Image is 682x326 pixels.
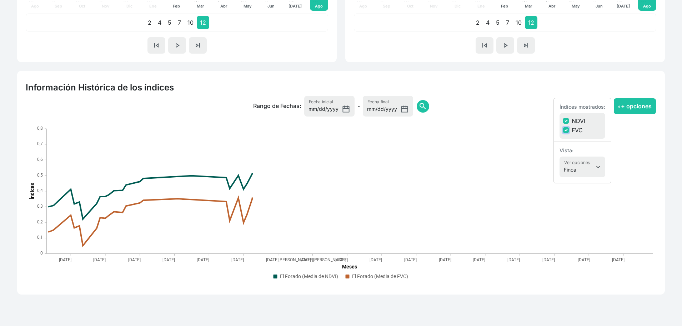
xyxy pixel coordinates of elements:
[439,257,451,262] text: [DATE]
[37,157,43,162] text: 0,6
[357,102,360,110] span: -
[175,16,184,29] p: 7
[313,3,325,9] p: Ago
[59,257,71,262] text: [DATE]
[37,188,43,193] text: 0,4
[99,3,112,9] p: Nov
[473,16,483,29] p: 2
[189,37,207,54] button: skip_next
[217,3,230,9] p: Abr
[26,125,656,286] ejs-chart: . Syncfusion interactive chart.
[370,257,382,262] text: [DATE]
[418,102,427,110] span: search
[37,141,43,146] text: 0,7
[145,16,155,29] p: 2
[128,257,141,262] text: [DATE]
[352,273,408,279] text: El Forado (Media de FVC)
[162,257,175,262] text: [DATE]
[274,273,338,279] g: El Forado (Media de NDVI) series is showing, press enter to hide the El Forado (Media de NDVI) se...
[613,98,656,114] button: + opciones
[265,3,277,9] p: Jun
[152,41,161,50] span: skip_previous
[617,3,630,9] p: [DATE]
[194,3,206,9] p: Mar
[522,41,530,50] span: skip_next
[553,98,611,183] ul: + opciones
[480,41,489,50] span: skip_previous
[451,3,464,9] p: Dic
[525,16,537,29] p: 12
[498,3,511,9] p: Feb
[123,3,136,9] p: Dic
[194,41,202,50] span: skip_next
[612,257,625,262] text: [DATE]
[93,257,106,262] text: [DATE]
[593,3,606,9] p: Jun
[357,3,369,9] p: Ago
[253,103,301,109] h6: Rango de Fechas:
[184,16,197,29] p: 10
[507,257,520,262] text: [DATE]
[346,273,408,279] g: El Forado (Media de FVC) series is showing, press enter to hide the El Forado (Media de FVC) series
[501,41,510,50] span: play_arrow
[40,251,43,256] text: 0
[503,16,512,29] p: 7
[572,126,583,134] label: FVC
[578,257,590,262] text: [DATE]
[155,16,165,29] p: 4
[517,37,535,54] button: skip_next
[572,117,585,125] label: NDVI
[335,257,348,262] text: [DATE]
[170,3,183,9] p: Feb
[483,16,493,29] p: 4
[522,3,535,9] p: Mar
[380,3,393,9] p: Sep
[546,3,558,9] p: Abr
[147,3,159,9] p: Ene
[289,3,302,9] p: [DATE]
[496,37,514,54] button: play_arrow
[52,3,65,9] p: Sep
[165,16,175,29] p: 5
[473,257,485,262] text: [DATE]
[173,41,181,50] span: play_arrow
[493,16,503,29] p: 5
[147,37,165,54] button: skip_previous
[404,257,417,262] text: [DATE]
[29,183,35,199] text: Índices
[37,173,43,178] text: 0,5
[476,37,493,54] button: skip_previous
[266,257,311,262] text: [DATE][PERSON_NAME]
[197,16,209,29] p: 12
[29,3,41,9] p: Ago
[427,3,440,9] p: Nov
[301,257,346,262] text: [DATE][PERSON_NAME]
[168,37,186,54] button: play_arrow
[417,100,429,113] button: search
[37,219,43,224] text: 0,2
[26,82,656,93] h2: Información Histórica de los índices
[342,264,357,270] text: Meses
[37,204,43,209] text: 0,3
[37,126,43,131] text: 0,8
[475,3,487,9] p: Ene
[512,16,525,29] p: 10
[197,257,209,262] text: [DATE]
[554,145,611,157] h6: Vista:
[37,235,43,240] text: 0,1
[404,3,416,9] p: Oct
[280,273,338,279] text: El Forado (Media de NDVI)
[569,3,582,9] p: May
[76,3,88,9] p: Oct
[641,3,653,9] p: Ago
[241,3,254,9] p: May
[554,101,611,113] h6: Índices mostrados:
[231,257,244,262] text: [DATE]
[542,257,555,262] text: [DATE]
